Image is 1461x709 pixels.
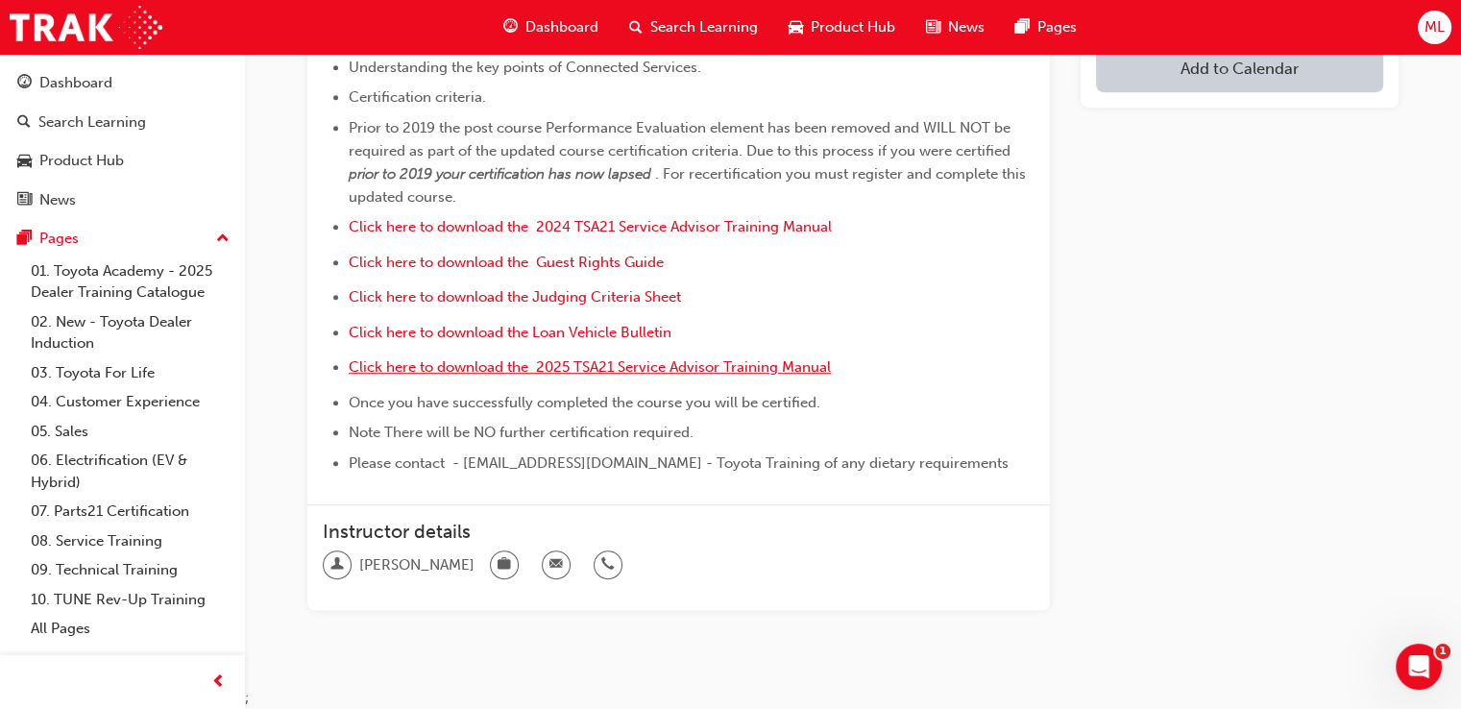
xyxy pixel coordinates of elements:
[1000,8,1092,47] a: pages-iconPages
[349,324,671,341] a: Click here to download the Loan Vehicle Bulletin
[216,227,230,252] span: up-icon
[349,394,820,411] span: Once you have successfully completed the course you will be certified.
[349,288,681,306] a: Click here to download the Judging Criteria Sheet
[17,114,31,132] span: search-icon
[8,143,237,179] a: Product Hub
[17,75,32,92] span: guage-icon
[8,183,237,218] a: News
[23,585,237,615] a: 10. TUNE Rev-Up Training
[349,165,651,183] span: prior to 2019 your certification has now lapsed
[498,552,511,577] span: briefcase-icon
[23,497,237,526] a: 07. Parts21 Certification
[38,111,146,134] div: Search Learning
[23,446,237,497] a: 06. Electrification (EV & Hybrid)
[1418,11,1451,44] button: ML
[323,521,1035,543] h3: Instructor details
[23,257,237,307] a: 01. Toyota Academy - 2025 Dealer Training Catalogue
[549,552,563,577] span: email-icon
[330,552,344,577] span: man-icon
[926,15,940,39] span: news-icon
[359,554,475,576] span: [PERSON_NAME]
[8,65,237,101] a: Dashboard
[8,105,237,140] a: Search Learning
[629,15,643,39] span: search-icon
[1396,644,1442,690] iframe: Intercom live chat
[39,228,79,250] div: Pages
[1096,44,1383,92] button: Add to Calendar
[349,254,664,271] a: Click here to download the Guest Rights Guide
[349,165,1030,206] span: . For recertification you must register and complete this updated course.
[17,231,32,248] span: pages-icon
[10,6,162,49] img: Trak
[503,15,518,39] span: guage-icon
[488,8,614,47] a: guage-iconDashboard
[17,192,32,209] span: news-icon
[211,671,226,695] span: prev-icon
[1424,16,1445,38] span: ML
[349,424,694,441] span: Note There will be NO further certification required.
[349,119,1014,159] span: Prior to 2019 the post course Performance Evaluation element has been removed and WILL NOT be req...
[349,88,486,106] span: Certification criteria.
[614,8,773,47] a: search-iconSearch Learning
[349,218,832,235] a: Click here to download the 2024 TSA21 Service Advisor Training Manual
[811,16,895,38] span: Product Hub
[23,417,237,447] a: 05. Sales
[23,614,237,644] a: All Pages
[1037,16,1077,38] span: Pages
[23,387,237,417] a: 04. Customer Experience
[8,221,237,257] button: Pages
[39,189,76,211] div: News
[349,454,1009,472] span: Please contact - [EMAIL_ADDRESS][DOMAIN_NAME] - Toyota Training of any dietary requirements
[8,61,237,221] button: DashboardSearch LearningProduct HubNews
[23,555,237,585] a: 09. Technical Training
[911,8,1000,47] a: news-iconNews
[1435,644,1450,659] span: 1
[773,8,911,47] a: car-iconProduct Hub
[650,16,758,38] span: Search Learning
[17,153,32,170] span: car-icon
[349,59,701,76] span: Understanding the key points of Connected Services.
[23,358,237,388] a: 03. Toyota For Life
[789,15,803,39] span: car-icon
[23,307,237,358] a: 02. New - Toyota Dealer Induction
[349,358,831,376] a: Click here to download the 2025 TSA21 Service Advisor Training Manual
[601,552,615,577] span: phone-icon
[23,526,237,556] a: 08. Service Training
[525,16,598,38] span: Dashboard
[1015,15,1030,39] span: pages-icon
[39,72,112,94] div: Dashboard
[39,150,124,172] div: Product Hub
[948,16,985,38] span: News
